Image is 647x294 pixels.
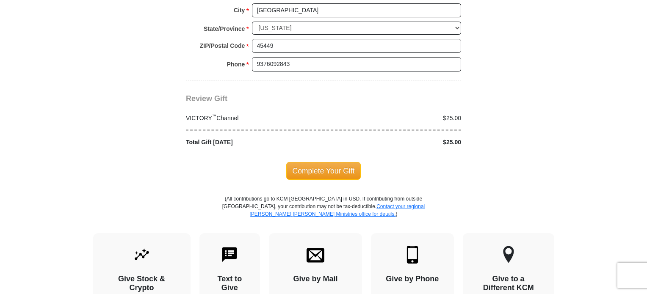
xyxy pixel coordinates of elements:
div: VICTORY Channel [182,114,324,123]
div: $25.00 [323,138,466,147]
strong: City [234,4,245,16]
h4: Give by Phone [386,275,439,284]
p: (All contributions go to KCM [GEOGRAPHIC_DATA] in USD. If contributing from outside [GEOGRAPHIC_D... [222,195,425,233]
img: envelope.svg [307,246,324,264]
strong: State/Province [204,23,245,35]
a: Contact your regional [PERSON_NAME] [PERSON_NAME] Ministries office for details. [249,203,425,217]
img: text-to-give.svg [221,246,238,264]
sup: ™ [212,113,217,118]
img: give-by-stock.svg [133,246,151,264]
span: Review Gift [186,94,227,103]
h4: Give by Mail [284,275,347,284]
strong: ZIP/Postal Code [200,40,245,52]
div: Total Gift [DATE] [182,138,324,147]
div: $25.00 [323,114,466,123]
h4: Text to Give [214,275,246,293]
h4: Give Stock & Crypto [108,275,176,293]
strong: Phone [227,58,245,70]
img: mobile.svg [404,246,421,264]
span: Complete Your Gift [286,162,361,180]
img: other-region [503,246,514,264]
